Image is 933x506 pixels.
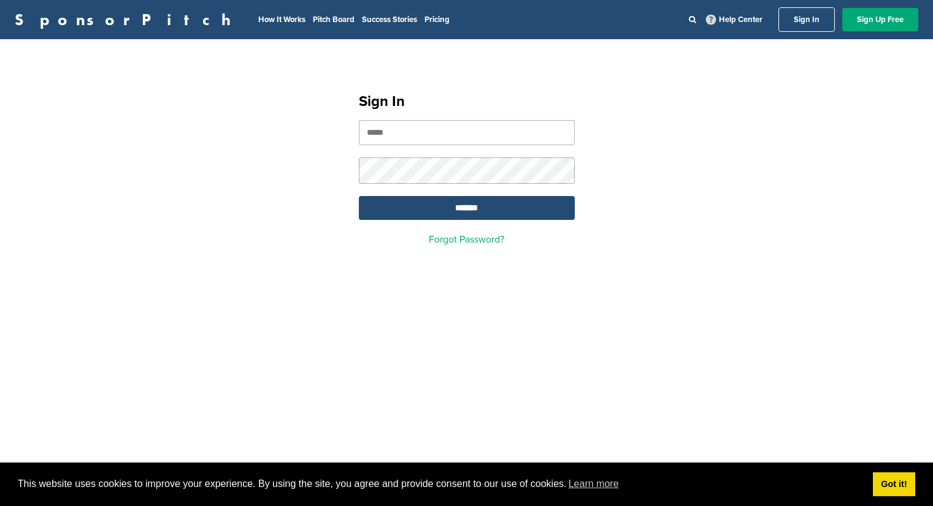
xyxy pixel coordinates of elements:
a: learn more about cookies [567,475,621,493]
a: Sign In [778,7,835,32]
a: SponsorPitch [15,12,239,28]
a: Pricing [424,15,450,25]
a: dismiss cookie message [873,472,915,497]
a: Help Center [704,12,765,27]
span: This website uses cookies to improve your experience. By using the site, you agree and provide co... [18,475,863,493]
a: Sign Up Free [842,8,918,31]
a: Success Stories [362,15,417,25]
a: Pitch Board [313,15,355,25]
h1: Sign In [359,91,575,113]
a: How It Works [258,15,305,25]
a: Forgot Password? [429,233,504,246]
